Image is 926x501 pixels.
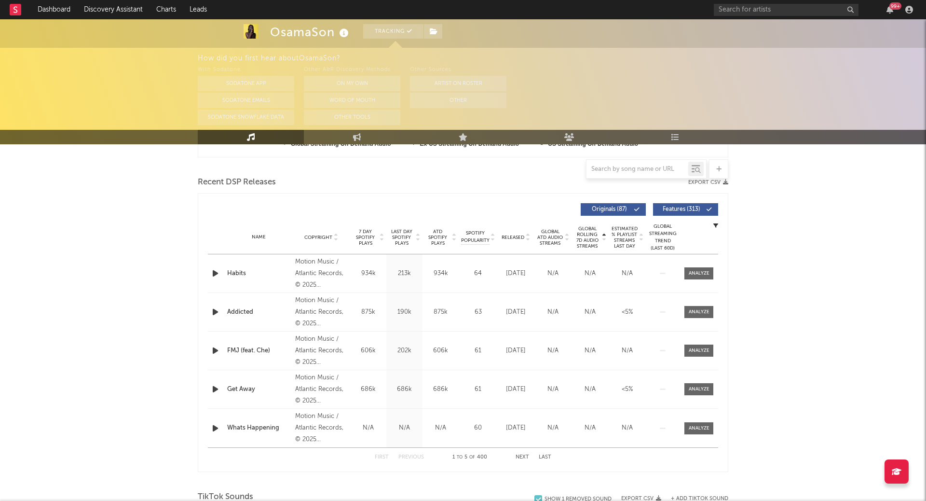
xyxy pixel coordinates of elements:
[886,6,893,14] button: 99+
[410,76,506,91] button: Artist on Roster
[502,235,524,240] span: Released
[659,207,704,212] span: Features ( 313 )
[410,64,506,76] div: Other Sources
[304,64,400,76] div: Other A&R Discovery Methods
[389,423,420,433] div: N/A
[389,346,420,356] div: 202k
[539,455,551,460] button: Last
[688,180,728,185] button: Export CSV
[353,423,384,433] div: N/A
[500,423,532,433] div: [DATE]
[574,346,606,356] div: N/A
[586,166,688,173] input: Search by song name or URL
[295,372,348,407] div: Motion Music / Atlantic Records, © 2025 OsamaSon under exclusive license to Motion Music, LLC and...
[537,346,569,356] div: N/A
[375,455,389,460] button: First
[581,203,646,216] button: Originals(87)
[295,256,348,291] div: Motion Music / Atlantic Records, © 2025 OsamaSon under exclusive license to Motion Music, LLC and...
[574,385,606,394] div: N/A
[353,346,384,356] div: 606k
[425,346,456,356] div: 606k
[295,411,348,445] div: Motion Music / Atlantic Records, © 2025 OsamaSon under exclusive license to Motion Music, LLC and...
[425,269,456,278] div: 934k
[363,24,423,39] button: Tracking
[461,269,495,278] div: 64
[537,423,569,433] div: N/A
[425,423,456,433] div: N/A
[574,307,606,317] div: N/A
[500,269,532,278] div: [DATE]
[295,295,348,330] div: Motion Music / Atlantic Records, © 2025 OsamaSon under exclusive license to Motion Music, LLC and...
[611,423,643,433] div: N/A
[611,385,643,394] div: <5%
[457,455,463,459] span: to
[353,307,384,317] div: 875k
[587,207,631,212] span: Originals ( 87 )
[500,307,532,317] div: [DATE]
[574,423,606,433] div: N/A
[461,307,495,317] div: 63
[304,93,400,108] button: Word Of Mouth
[389,385,420,394] div: 686k
[443,452,496,463] div: 1 5 400
[304,110,400,125] button: Other Tools
[537,307,569,317] div: N/A
[270,24,351,40] div: OsamaSon
[537,385,569,394] div: N/A
[611,226,638,249] span: Estimated % Playlist Streams Last Day
[198,64,294,76] div: With Sodatone
[353,229,378,246] span: 7 Day Spotify Plays
[398,455,424,460] button: Previous
[425,307,456,317] div: 875k
[425,385,456,394] div: 686k
[500,346,532,356] div: [DATE]
[198,76,294,91] button: Sodatone App
[227,346,290,356] a: FMJ (feat. Che)
[304,235,332,240] span: Copyright
[469,455,475,459] span: of
[714,4,858,16] input: Search for artists
[611,346,643,356] div: N/A
[461,346,495,356] div: 61
[653,203,718,216] button: Features(313)
[648,223,677,252] div: Global Streaming Trend (Last 60D)
[389,307,420,317] div: 190k
[295,334,348,368] div: Motion Music / Atlantic Records, © 2025 OsamaSon under exclusive license to Motion Music, LLC and...
[537,269,569,278] div: N/A
[500,385,532,394] div: [DATE]
[410,93,506,108] button: Other
[389,269,420,278] div: 213k
[425,229,450,246] span: ATD Spotify Plays
[198,110,294,125] button: Sodatone Snowflake Data
[227,307,290,317] a: Addicted
[353,269,384,278] div: 934k
[611,269,643,278] div: N/A
[516,455,529,460] button: Next
[389,229,414,246] span: Last Day Spotify Plays
[227,385,290,394] a: Get Away
[461,423,495,433] div: 60
[611,307,643,317] div: <5%
[889,2,901,10] div: 99 +
[353,385,384,394] div: 686k
[574,226,600,249] span: Global Rolling 7D Audio Streams
[198,177,276,188] span: Recent DSP Releases
[461,230,490,244] span: Spotify Popularity
[227,234,290,241] div: Name
[227,423,290,433] a: Whats Happening
[198,53,926,64] div: How did you first hear about OsamaSon ?
[227,269,290,278] a: Habits
[304,76,400,91] button: On My Own
[574,269,606,278] div: N/A
[461,385,495,394] div: 61
[198,93,294,108] button: Sodatone Emails
[537,229,563,246] span: Global ATD Audio Streams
